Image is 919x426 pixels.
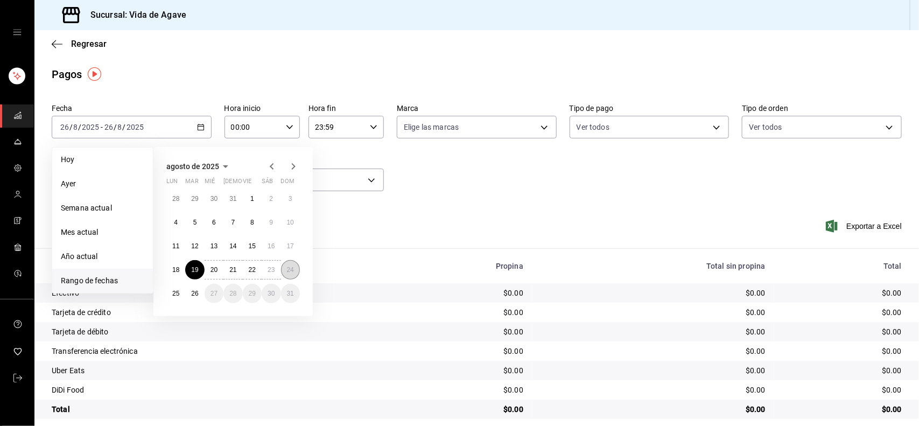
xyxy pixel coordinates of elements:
span: Ver todos [749,122,782,132]
div: $0.00 [398,307,523,318]
abbr: domingo [281,178,294,189]
button: 15 de agosto de 2025 [243,236,262,256]
div: $0.00 [783,404,902,415]
span: agosto de 2025 [166,162,219,171]
div: $0.00 [783,385,902,395]
div: $0.00 [783,307,902,318]
button: 2 de agosto de 2025 [262,189,280,208]
label: Hora inicio [225,105,300,113]
div: $0.00 [398,365,523,376]
span: / [69,123,73,131]
button: 6 de agosto de 2025 [205,213,223,232]
abbr: 23 de agosto de 2025 [268,266,275,274]
button: 14 de agosto de 2025 [223,236,242,256]
button: 27 de agosto de 2025 [205,284,223,303]
abbr: 27 de agosto de 2025 [211,290,218,297]
button: 9 de agosto de 2025 [262,213,280,232]
label: Tipo de pago [570,105,729,113]
button: 1 de agosto de 2025 [243,189,262,208]
abbr: 18 de agosto de 2025 [172,266,179,274]
div: $0.00 [541,288,766,298]
button: 5 de agosto de 2025 [185,213,204,232]
abbr: 9 de agosto de 2025 [269,219,273,226]
span: Año actual [61,251,144,262]
div: Pagos [52,66,82,82]
button: 19 de agosto de 2025 [185,260,204,280]
button: 29 de julio de 2025 [185,189,204,208]
button: 13 de agosto de 2025 [205,236,223,256]
div: $0.00 [541,404,766,415]
abbr: 28 de agosto de 2025 [229,290,236,297]
abbr: 24 de agosto de 2025 [287,266,294,274]
button: 17 de agosto de 2025 [281,236,300,256]
span: Regresar [71,39,107,49]
span: Hoy [61,154,144,165]
div: $0.00 [398,404,523,415]
abbr: 3 de agosto de 2025 [289,195,292,202]
button: 8 de agosto de 2025 [243,213,262,232]
button: 22 de agosto de 2025 [243,260,262,280]
button: 3 de agosto de 2025 [281,189,300,208]
abbr: 26 de agosto de 2025 [191,290,198,297]
abbr: miércoles [205,178,215,189]
abbr: 16 de agosto de 2025 [268,242,275,250]
div: $0.00 [783,346,902,357]
div: $0.00 [398,346,523,357]
button: Regresar [52,39,107,49]
div: Uber Eats [52,365,381,376]
div: $0.00 [541,326,766,337]
abbr: 6 de agosto de 2025 [212,219,216,226]
button: 21 de agosto de 2025 [223,260,242,280]
button: 26 de agosto de 2025 [185,284,204,303]
abbr: 25 de agosto de 2025 [172,290,179,297]
div: $0.00 [541,385,766,395]
div: $0.00 [398,288,523,298]
span: / [114,123,117,131]
label: Marca [397,105,557,113]
abbr: 4 de agosto de 2025 [174,219,178,226]
img: Tooltip marker [88,67,101,81]
div: Total [783,262,902,270]
button: open drawer [13,28,22,37]
button: 18 de agosto de 2025 [166,260,185,280]
abbr: 1 de agosto de 2025 [250,195,254,202]
abbr: martes [185,178,198,189]
div: Transferencia electrónica [52,346,381,357]
span: / [123,123,126,131]
button: 25 de agosto de 2025 [166,284,185,303]
abbr: viernes [243,178,251,189]
button: Exportar a Excel [828,220,902,233]
abbr: 30 de julio de 2025 [211,195,218,202]
abbr: 21 de agosto de 2025 [229,266,236,274]
abbr: 29 de julio de 2025 [191,195,198,202]
abbr: 29 de agosto de 2025 [249,290,256,297]
span: Elige las marcas [404,122,459,132]
abbr: 8 de agosto de 2025 [250,219,254,226]
div: $0.00 [783,326,902,337]
abbr: 11 de agosto de 2025 [172,242,179,250]
input: -- [104,123,114,131]
div: DiDi Food [52,385,381,395]
abbr: 7 de agosto de 2025 [231,219,235,226]
span: Semana actual [61,202,144,214]
div: Total [52,404,381,415]
button: 29 de agosto de 2025 [243,284,262,303]
div: $0.00 [783,288,902,298]
div: Tarjeta de crédito [52,307,381,318]
button: agosto de 2025 [166,160,232,173]
button: 28 de agosto de 2025 [223,284,242,303]
button: 10 de agosto de 2025 [281,213,300,232]
span: - [101,123,103,131]
div: $0.00 [541,307,766,318]
input: ---- [126,123,144,131]
input: ---- [81,123,100,131]
span: Ver todos [577,122,609,132]
button: 12 de agosto de 2025 [185,236,204,256]
abbr: sábado [262,178,273,189]
div: $0.00 [541,346,766,357]
button: 24 de agosto de 2025 [281,260,300,280]
button: 30 de agosto de 2025 [262,284,280,303]
button: 28 de julio de 2025 [166,189,185,208]
button: 31 de julio de 2025 [223,189,242,208]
